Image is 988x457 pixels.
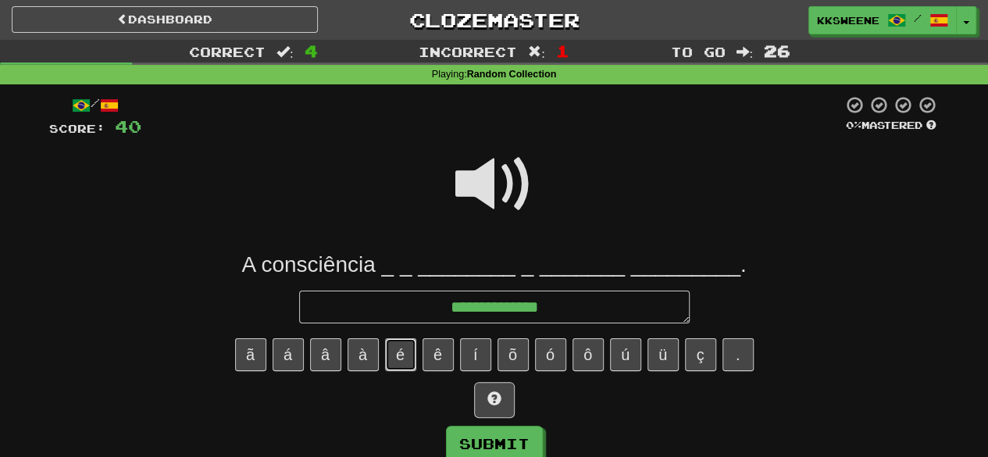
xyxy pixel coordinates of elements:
[49,122,105,135] span: Score:
[419,44,517,59] span: Incorrect
[467,69,557,80] strong: Random Collection
[12,6,318,33] a: Dashboard
[310,338,341,371] button: â
[914,12,922,23] span: /
[115,116,141,136] span: 40
[670,44,725,59] span: To go
[235,338,266,371] button: ã
[273,338,304,371] button: á
[556,41,569,60] span: 1
[498,338,529,371] button: õ
[474,382,515,418] button: Hint!
[460,338,491,371] button: í
[736,45,753,59] span: :
[764,41,790,60] span: 26
[341,6,647,34] a: Clozemaster
[647,338,679,371] button: ü
[189,44,266,59] span: Correct
[685,338,716,371] button: ç
[843,119,940,133] div: Mastered
[572,338,604,371] button: ô
[846,119,861,131] span: 0 %
[535,338,566,371] button: ó
[722,338,754,371] button: .
[610,338,641,371] button: ú
[49,251,940,279] div: A consciência _ _ ________ _ _______ _________.
[276,45,294,59] span: :
[305,41,318,60] span: 4
[49,95,141,115] div: /
[423,338,454,371] button: ê
[348,338,379,371] button: à
[808,6,957,34] a: kksweene /
[385,338,416,371] button: é
[528,45,545,59] span: :
[817,13,879,27] span: kksweene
